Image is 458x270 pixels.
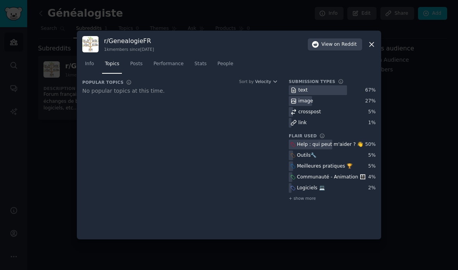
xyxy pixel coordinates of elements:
[334,41,357,48] span: on Reddit
[308,38,362,51] button: Viewon Reddit
[289,196,316,201] span: + show more
[82,58,97,74] a: Info
[368,174,376,181] div: 4 %
[82,87,278,95] div: No popular topics at this time.
[368,185,376,192] div: 2 %
[365,98,376,105] div: 27 %
[239,79,254,84] div: Sort by
[153,61,184,67] span: Performance
[368,109,376,116] div: 5 %
[217,61,233,67] span: People
[368,152,376,159] div: 5 %
[297,141,363,148] div: Help : qui peut m'aider ? 👋
[255,79,271,84] span: Velocity
[82,80,123,85] h3: Popular Topics
[368,163,376,170] div: 5 %
[151,58,186,74] a: Performance
[192,58,209,74] a: Stats
[368,119,376,126] div: 1 %
[104,47,154,52] div: 1k members since [DATE]
[85,61,94,67] span: Info
[215,58,236,74] a: People
[297,174,366,181] div: Communauté - Animation 👨‍👩‍👧‍👧
[102,58,122,74] a: Topics
[82,36,99,52] img: GenealogieFR
[194,61,206,67] span: Stats
[289,79,335,84] h3: Submission Types
[255,79,278,84] button: Velocity
[321,41,357,48] span: View
[298,98,313,105] div: image
[130,61,142,67] span: Posts
[104,37,154,45] h3: r/ GenealogieFR
[297,185,325,192] div: Logiciels 💻
[289,133,317,138] h3: Flair Used
[365,141,376,148] div: 50 %
[297,152,316,159] div: Outils🔧
[127,58,145,74] a: Posts
[365,87,376,94] div: 67 %
[298,87,308,94] div: text
[298,109,321,116] div: crosspost
[105,61,119,67] span: Topics
[298,119,307,126] div: link
[297,163,352,170] div: Meilleures pratiques 🏆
